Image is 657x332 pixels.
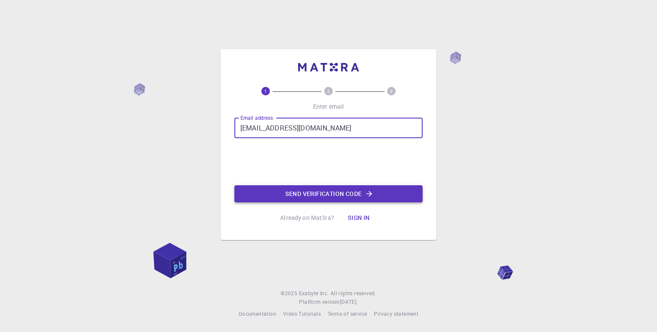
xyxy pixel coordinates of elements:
a: Privacy statement [374,310,418,318]
span: All rights reserved. [331,289,376,298]
text: 1 [264,88,267,94]
a: [DATE]. [340,298,358,306]
text: 3 [390,88,393,94]
button: Send verification code [234,185,423,202]
span: Documentation [239,310,276,317]
iframe: reCAPTCHA [263,145,394,178]
a: Exabyte Inc. [299,289,329,298]
span: [DATE] . [340,298,358,305]
a: Terms of service [328,310,367,318]
span: © 2025 [281,289,299,298]
p: Already on Mat3ra? [280,213,334,222]
p: Enter email [313,102,344,111]
span: Platform version [299,298,340,306]
span: Exabyte Inc. [299,290,329,296]
span: Video Tutorials [283,310,321,317]
a: Video Tutorials [283,310,321,318]
a: Documentation [239,310,276,318]
text: 2 [327,88,330,94]
button: Sign in [341,209,377,226]
span: Terms of service [328,310,367,317]
label: Email address [240,114,273,122]
span: Privacy statement [374,310,418,317]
